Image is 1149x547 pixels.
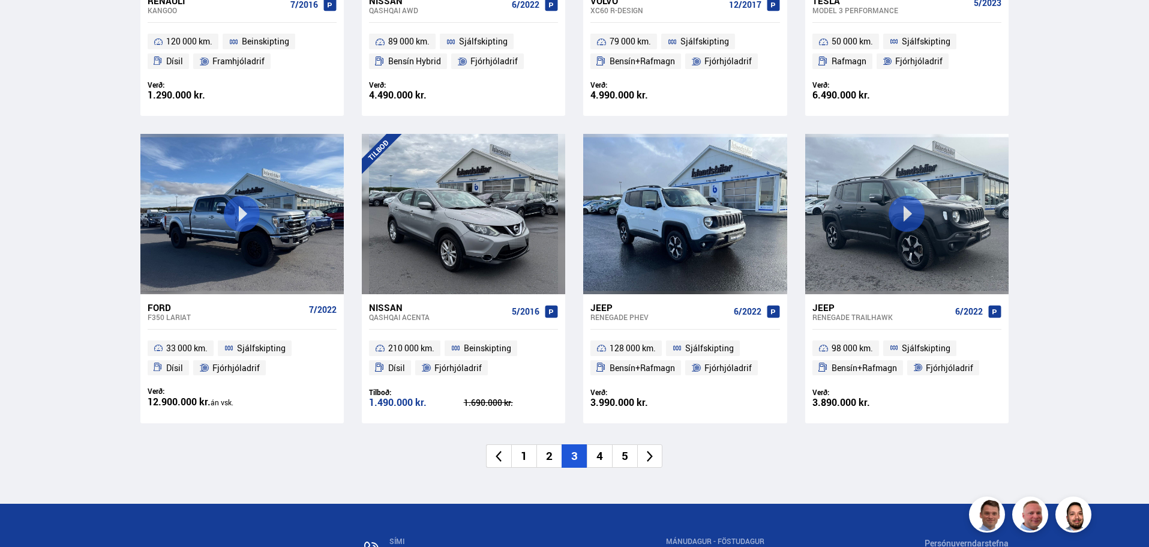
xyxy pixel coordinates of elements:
[464,341,511,355] span: Beinskipting
[587,444,612,468] li: 4
[388,34,430,49] span: 89 000 km.
[148,6,286,14] div: Kangoo
[362,294,565,424] a: Nissan Qashqai ACENTA 5/2016 210 000 km. Beinskipting Dísil Fjórhjóladrif Tilboð: 1.490.000 kr. 1...
[369,6,507,14] div: Qashqai AWD
[242,34,289,49] span: Beinskipting
[610,361,675,375] span: Bensín+Rafmagn
[369,313,507,321] div: Qashqai ACENTA
[212,361,260,375] span: Fjórhjóladrif
[812,302,950,313] div: Jeep
[211,397,233,407] span: án vsk.
[434,361,482,375] span: Fjórhjóladrif
[388,54,441,68] span: Bensín Hybrid
[610,54,675,68] span: Bensín+Rafmagn
[685,341,734,355] span: Sjálfskipting
[832,54,866,68] span: Rafmagn
[10,5,46,41] button: Open LiveChat chat widget
[902,341,950,355] span: Sjálfskipting
[148,387,242,396] div: Verð:
[590,302,728,313] div: Jeep
[902,34,950,49] span: Sjálfskipting
[832,34,873,49] span: 50 000 km.
[369,388,464,397] div: Tilboð:
[166,54,183,68] span: Dísil
[470,54,518,68] span: Fjórhjóladrif
[237,341,286,355] span: Sjálfskipting
[148,313,304,321] div: F350 LARIAT
[734,307,761,316] span: 6/2022
[512,307,539,316] span: 5/2016
[812,388,907,397] div: Verð:
[536,444,562,468] li: 2
[590,313,728,321] div: Renegade PHEV
[971,498,1007,534] img: FbJEzSuNWCJXmdc-.webp
[140,294,344,424] a: Ford F350 LARIAT 7/2022 33 000 km. Sjálfskipting Dísil Fjórhjóladrif Verð: 12.900.000 kr.án vsk.
[369,397,464,408] div: 1.490.000 kr.
[704,361,752,375] span: Fjórhjóladrif
[895,54,943,68] span: Fjórhjóladrif
[832,361,897,375] span: Bensín+Rafmagn
[459,34,508,49] span: Sjálfskipting
[680,34,729,49] span: Sjálfskipting
[148,302,304,313] div: Ford
[812,80,907,89] div: Verð:
[610,341,656,355] span: 128 000 km.
[583,294,787,424] a: Jeep Renegade PHEV 6/2022 128 000 km. Sjálfskipting Bensín+Rafmagn Fjórhjóladrif Verð: 3.990.000 kr.
[805,294,1009,424] a: Jeep Renegade TRAILHAWK 6/2022 98 000 km. Sjálfskipting Bensín+Rafmagn Fjórhjóladrif Verð: 3.890....
[464,399,559,407] div: 1.690.000 kr.
[704,54,752,68] span: Fjórhjóladrif
[148,397,242,408] div: 12.900.000 kr.
[511,444,536,468] li: 1
[148,90,242,100] div: 1.290.000 kr.
[1057,498,1093,534] img: nhp88E3Fdnt1Opn2.png
[832,341,873,355] span: 98 000 km.
[590,90,685,100] div: 4.990.000 kr.
[812,6,969,14] div: Model 3 PERFORMANCE
[612,444,637,468] li: 5
[562,444,587,468] li: 3
[212,54,265,68] span: Framhjóladrif
[148,80,242,89] div: Verð:
[812,397,907,408] div: 3.890.000 kr.
[812,90,907,100] div: 6.490.000 kr.
[369,80,464,89] div: Verð:
[388,361,405,375] span: Dísil
[590,388,685,397] div: Verð:
[389,537,562,546] div: SÍMI
[369,90,464,100] div: 4.490.000 kr.
[166,361,183,375] span: Dísil
[812,313,950,321] div: Renegade TRAILHAWK
[590,397,685,408] div: 3.990.000 kr.
[590,6,724,14] div: XC60 R-DESIGN
[388,341,434,355] span: 210 000 km.
[926,361,973,375] span: Fjórhjóladrif
[955,307,983,316] span: 6/2022
[1014,498,1050,534] img: siFngHWaQ9KaOqBr.png
[610,34,651,49] span: 79 000 km.
[590,80,685,89] div: Verð:
[166,341,208,355] span: 33 000 km.
[369,302,507,313] div: Nissan
[666,537,821,546] div: MÁNUDAGUR - FÖSTUDAGUR
[309,305,337,315] span: 7/2022
[166,34,212,49] span: 120 000 km.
